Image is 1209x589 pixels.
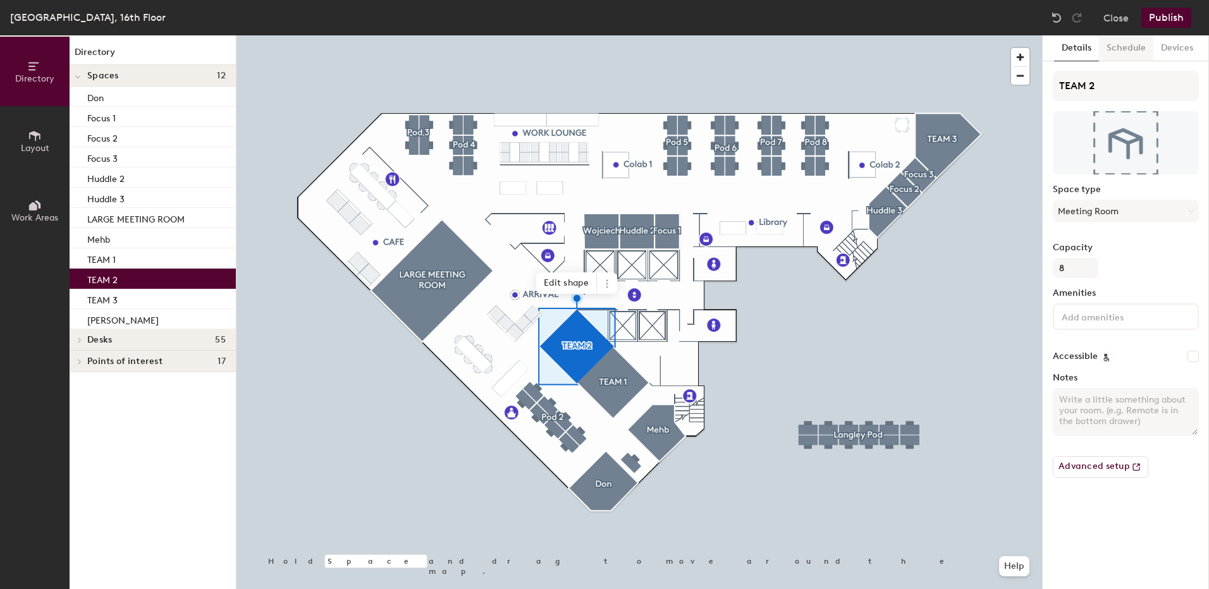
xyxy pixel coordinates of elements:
label: Notes [1053,373,1199,383]
button: Help [999,556,1029,576]
p: TEAM 3 [87,291,118,306]
p: Huddle 2 [87,170,125,185]
button: Schedule [1099,35,1153,61]
img: Undo [1050,11,1063,24]
p: Focus 1 [87,109,116,124]
label: Space type [1053,185,1199,195]
p: Don [87,89,104,104]
button: Close [1103,8,1129,28]
p: [PERSON_NAME] [87,312,159,326]
label: Amenities [1053,288,1199,298]
h1: Directory [70,46,236,65]
label: Accessible [1053,351,1098,361]
button: Publish [1141,8,1191,28]
span: Spaces [87,71,119,81]
span: 17 [218,356,226,367]
div: [GEOGRAPHIC_DATA], 16th Floor [10,9,166,25]
button: Details [1054,35,1099,61]
p: Focus 3 [87,150,118,164]
input: Add amenities [1059,308,1173,324]
img: The space named TEAM 2 [1053,111,1199,174]
label: Capacity [1053,243,1199,253]
button: Devices [1153,35,1201,61]
span: 55 [215,335,226,345]
span: Directory [15,73,54,84]
span: Edit shape [536,272,597,294]
p: LARGE MEETING ROOM [87,210,185,225]
span: 12 [217,71,226,81]
span: Points of interest [87,356,163,367]
p: Huddle 3 [87,190,125,205]
p: Mehb [87,231,110,245]
span: Desks [87,335,112,345]
button: Meeting Room [1053,200,1199,222]
span: Work Areas [11,212,58,223]
p: TEAM 2 [87,271,118,286]
img: Redo [1071,11,1083,24]
button: Advanced setup [1053,456,1148,478]
p: Focus 2 [87,130,118,144]
p: TEAM 1 [87,251,116,265]
span: Layout [21,143,49,154]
